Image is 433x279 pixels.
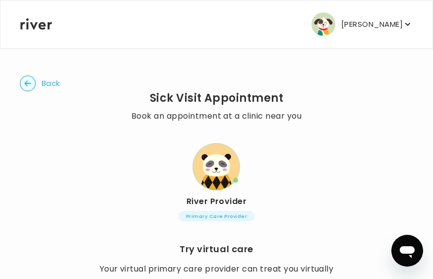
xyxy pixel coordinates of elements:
button: Back [20,75,60,91]
p: Book an appointment at a clinic near you [131,109,302,123]
h2: Sick Visit Appointment [131,91,302,105]
h3: Try virtual care [180,242,253,256]
button: user avatar[PERSON_NAME] [311,12,413,36]
iframe: Button to launch messaging window [391,235,423,267]
h2: River Provider [131,195,302,209]
span: Primary Care Provider [179,211,254,221]
p: [PERSON_NAME] [341,17,403,31]
img: user avatar [311,12,335,36]
img: provider avatar [192,143,240,191]
span: Back [42,76,60,90]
